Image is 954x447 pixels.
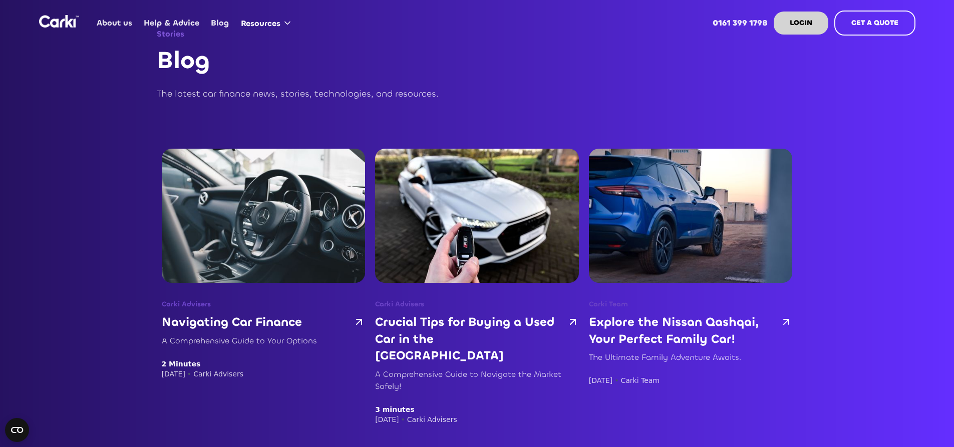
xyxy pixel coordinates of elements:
[375,404,457,414] div: 3 minutes
[707,4,773,43] a: 0161 399 1798
[407,414,457,425] div: Carki Advisers
[375,368,579,392] div: A Comprehensive Guide to Navigate the Market Safely!
[620,375,660,386] div: Carki Team
[162,369,185,379] div: [DATE]
[162,314,366,331] a: Navigating Car Finance
[39,15,79,28] img: Logo
[834,11,915,36] a: GET A QUOTE
[39,15,79,28] a: home
[589,314,793,347] a: Explore the Nissan Qashqai, Your Perfect Family Car!
[589,351,793,363] div: The Ultimate Family Adventure Awaits.
[375,314,579,364] a: Crucial Tips for Buying a Used Car in the [GEOGRAPHIC_DATA]
[375,314,563,364] h3: Crucial Tips for Buying a Used Car in the [GEOGRAPHIC_DATA]
[193,369,243,379] div: Carki Advisers
[241,18,280,29] div: Resources
[138,4,205,43] a: Help & Advice
[589,314,777,347] h3: Explore the Nissan Qashqai, Your Perfect Family Car!
[205,4,235,43] a: Blog
[5,418,29,442] button: Open CMP widget
[375,414,399,425] div: [DATE]
[375,299,424,310] a: Carki Advisers
[157,87,541,101] div: The latest car finance news, stories, technologies, and resources.
[790,18,812,28] strong: LOGIN
[162,335,366,347] div: A Comprehensive Guide to Your Options
[774,12,828,35] a: LOGIN
[713,18,768,28] strong: 0161 399 1798
[162,299,211,310] a: Carki Advisers
[614,375,618,386] div: •
[235,4,300,42] div: Resources
[157,46,541,75] h2: Blog
[187,369,191,379] div: •
[401,414,405,425] div: •
[162,314,302,331] h3: Navigating Car Finance
[91,4,138,43] a: About us
[851,18,898,28] strong: GET A QUOTE
[589,375,612,386] div: [DATE]
[589,299,628,310] a: Carki Team
[162,359,244,369] div: 2 Minutes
